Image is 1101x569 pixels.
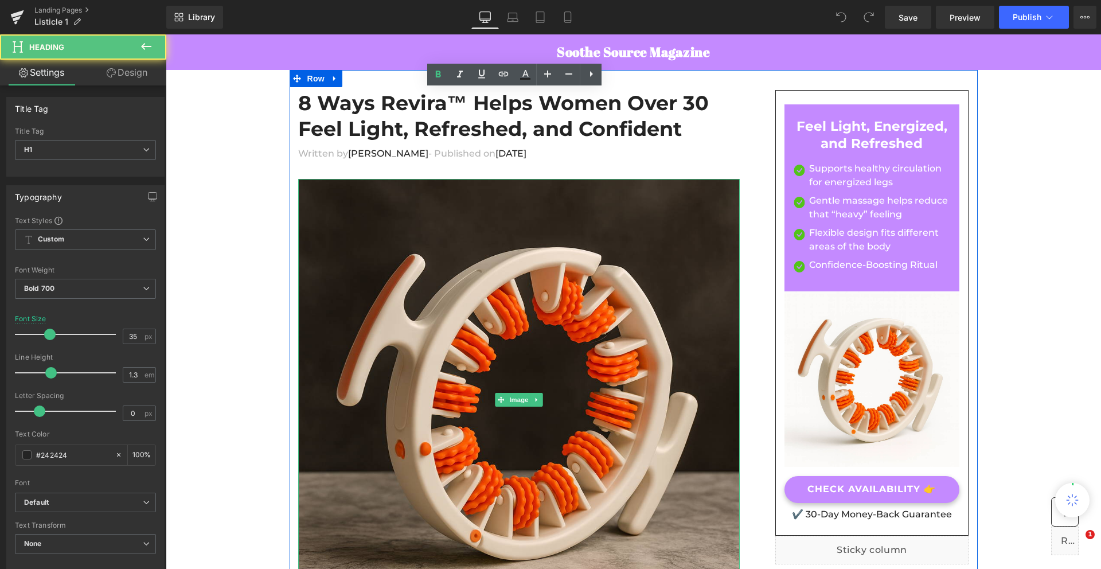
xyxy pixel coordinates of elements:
div: Letter Spacing [15,392,156,400]
font: [PERSON_NAME] [182,114,263,124]
span: px [145,410,154,417]
span: px [145,333,154,340]
span: Heading [29,42,64,52]
p: Gentle massage helps reduce that “heavy” feeling [643,159,786,187]
a: Landing Pages [34,6,166,15]
span: em [145,371,154,379]
span: Listicle 1 [34,17,68,26]
div: Font Size [15,315,46,323]
div: Font [15,479,156,487]
a: Laptop [499,6,526,29]
a: CHECK AVAILABILITY 👉 [619,442,794,469]
p: Supports healthy circulation for energized legs [643,127,786,155]
span: Library [188,12,215,22]
p: Flexible design fits different areas of the body [643,192,786,219]
a: Desktop [471,6,499,29]
div: Text Transform [15,521,156,529]
div: Text Color [15,430,156,438]
i: Default [24,498,49,508]
span: Image [341,358,365,372]
a: Expand / Collapse [162,36,177,53]
b: Bold 700 [24,284,54,293]
b: H1 [24,145,32,154]
a: Design [85,60,169,85]
input: Color [36,449,110,461]
b: None [24,539,42,548]
span: Preview [950,11,981,24]
h2: Soothe Source Magazine [132,9,803,26]
a: Preview [936,6,994,29]
iframe: Intercom live chat [1062,530,1090,558]
button: More [1073,6,1096,29]
div: Typography [15,186,62,202]
span: Publish [1013,13,1041,22]
a: Expand / Collapse [365,358,377,372]
p: ✔️ 30-Day Money-Back Guarantee [619,473,794,487]
button: Redo [857,6,880,29]
div: Text Styles [15,216,156,225]
button: Publish [999,6,1069,29]
p: Confidence-Boosting Ritual [643,224,786,237]
div: Line Height [15,353,156,361]
button: Undo [830,6,853,29]
p: Written by - Published on [132,112,574,126]
div: % [128,445,155,465]
span: [DATE] [330,114,361,124]
a: Tablet [526,6,554,29]
h3: Feel Light, Energized, and Refreshed [627,84,786,118]
span: Save [899,11,918,24]
div: Font Weight [15,266,156,274]
span: 1 [1086,530,1095,539]
b: Custom [38,235,64,244]
div: Title Tag [15,127,156,135]
span: Row [139,36,162,53]
h1: 8 Ways Revira™ Helps Women Over 30 Feel Light, Refreshed, and Confident [132,56,574,108]
a: New Library [166,6,223,29]
div: Title Tag [15,98,49,114]
a: Mobile [554,6,581,29]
